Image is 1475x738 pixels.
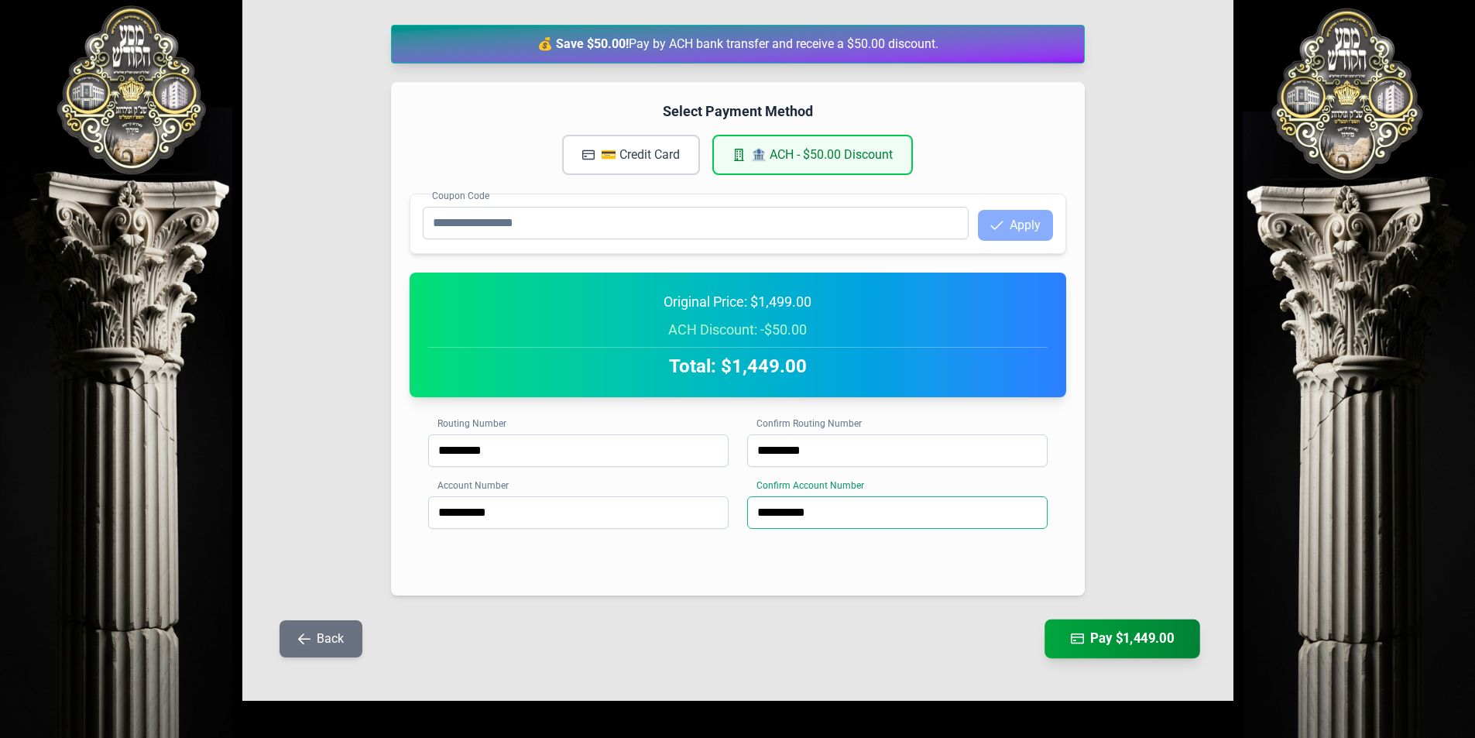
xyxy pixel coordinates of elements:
button: 💳 Credit Card [562,135,700,175]
button: 🏦 ACH - $50.00 Discount [712,135,913,175]
h4: Select Payment Method [410,101,1066,122]
button: Apply [978,210,1053,241]
strong: 💰 Save $50.00! [537,36,629,51]
button: Pay $1,449.00 [1045,620,1200,658]
div: ACH Discount: -$50.00 [428,319,1048,341]
h2: Total: $1,449.00 [428,354,1048,379]
button: Back [280,620,362,657]
div: Original Price: $1,499.00 [428,291,1048,313]
div: Pay by ACH bank transfer and receive a $50.00 discount. [391,25,1085,64]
